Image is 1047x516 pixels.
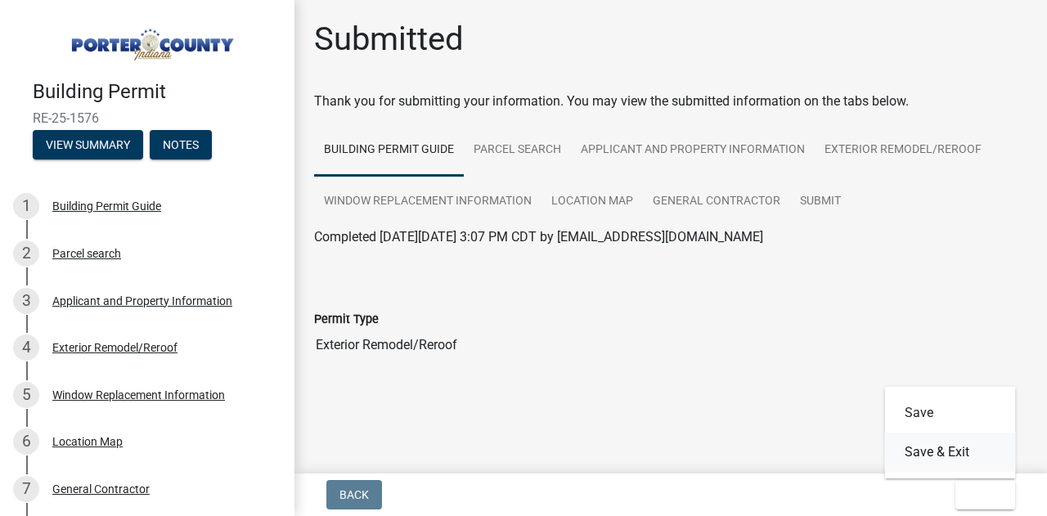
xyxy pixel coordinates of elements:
[541,176,643,228] a: Location Map
[339,488,369,501] span: Back
[885,433,1016,472] button: Save & Exit
[314,314,379,325] label: Permit Type
[52,200,161,212] div: Building Permit Guide
[326,480,382,509] button: Back
[643,176,790,228] a: General Contractor
[571,124,815,177] a: Applicant and Property Information
[52,436,123,447] div: Location Map
[52,483,150,495] div: General Contractor
[885,387,1016,478] div: Exit
[13,240,39,267] div: 2
[13,334,39,361] div: 4
[955,480,1015,509] button: Exit
[885,393,1016,433] button: Save
[968,488,992,501] span: Exit
[13,288,39,314] div: 3
[52,389,225,401] div: Window Replacement Information
[790,176,851,228] a: Submit
[815,124,991,177] a: Exterior Remodel/Reroof
[314,20,464,59] h1: Submitted
[52,248,121,259] div: Parcel search
[464,124,571,177] a: Parcel search
[13,476,39,502] div: 7
[13,193,39,219] div: 1
[52,342,177,353] div: Exterior Remodel/Reroof
[33,139,143,152] wm-modal-confirm: Summary
[52,295,232,307] div: Applicant and Property Information
[13,429,39,455] div: 6
[150,130,212,159] button: Notes
[33,110,262,126] span: RE-25-1576
[33,80,281,104] h4: Building Permit
[314,124,464,177] a: Building Permit Guide
[13,382,39,408] div: 5
[33,17,268,63] img: Porter County, Indiana
[33,130,143,159] button: View Summary
[150,139,212,152] wm-modal-confirm: Notes
[314,229,763,245] span: Completed [DATE][DATE] 3:07 PM CDT by [EMAIL_ADDRESS][DOMAIN_NAME]
[314,176,541,228] a: Window Replacement Information
[314,92,1027,111] div: Thank you for submitting your information. You may view the submitted information on the tabs below.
